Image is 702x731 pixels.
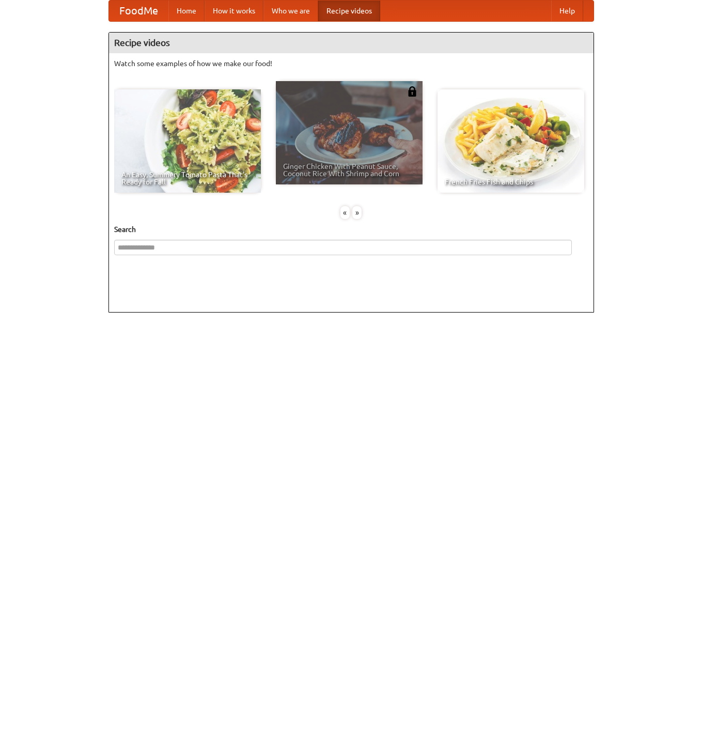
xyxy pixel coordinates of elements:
a: Who we are [263,1,318,21]
div: « [340,206,350,219]
a: FoodMe [109,1,168,21]
img: 483408.png [407,86,417,97]
h5: Search [114,224,588,235]
a: An Easy, Summery Tomato Pasta That's Ready for Fall [114,89,261,193]
h4: Recipe videos [109,33,594,53]
a: French Fries Fish and Chips [438,89,584,193]
a: How it works [205,1,263,21]
div: » [352,206,362,219]
span: French Fries Fish and Chips [445,178,577,185]
a: Home [168,1,205,21]
span: An Easy, Summery Tomato Pasta That's Ready for Fall [121,171,254,185]
a: Recipe videos [318,1,380,21]
a: Help [551,1,583,21]
p: Watch some examples of how we make our food! [114,58,588,69]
